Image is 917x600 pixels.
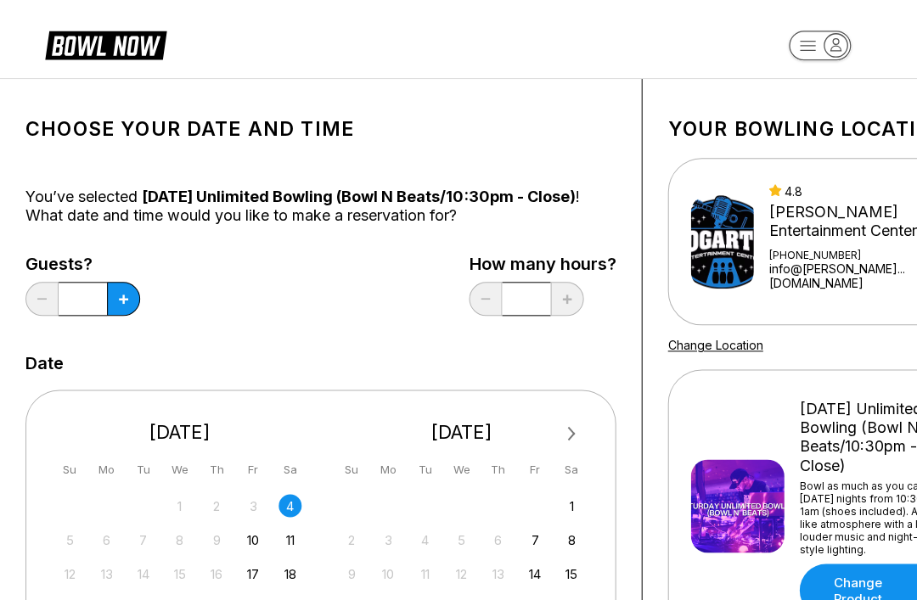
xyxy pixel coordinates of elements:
[168,562,191,585] div: Not available Wednesday, October 15th, 2025
[376,457,399,480] div: Mo
[340,562,363,585] div: Not available Sunday, November 9th, 2025
[487,528,509,551] div: Not available Thursday, November 6th, 2025
[487,562,509,585] div: Not available Thursday, November 13th, 2025
[168,528,191,551] div: Not available Wednesday, October 8th, 2025
[142,188,575,205] span: [DATE] Unlimited Bowling (Bowl N Beats/10:30pm - Close)
[487,457,509,480] div: Th
[523,457,546,480] div: Fr
[168,494,191,517] div: Not available Wednesday, October 1st, 2025
[168,457,191,480] div: We
[52,421,308,444] div: [DATE]
[558,420,585,447] button: Next Month
[205,494,228,517] div: Not available Thursday, October 2nd, 2025
[376,528,399,551] div: Not available Monday, November 3rd, 2025
[278,562,301,585] div: Choose Saturday, October 18th, 2025
[132,457,155,480] div: Tu
[95,528,118,551] div: Not available Monday, October 6th, 2025
[560,528,582,551] div: Choose Saturday, November 8th, 2025
[560,457,582,480] div: Sa
[59,528,82,551] div: Not available Sunday, October 5th, 2025
[413,457,436,480] div: Tu
[523,562,546,585] div: Choose Friday, November 14th, 2025
[25,117,616,141] h1: Choose your Date and time
[205,457,228,480] div: Th
[667,338,762,352] a: Change Location
[690,195,753,289] img: Bogart's Entertainment Center
[25,354,64,373] label: Date
[469,255,616,273] label: How many hours?
[278,457,301,480] div: Sa
[205,528,228,551] div: Not available Thursday, October 9th, 2025
[132,528,155,551] div: Not available Tuesday, October 7th, 2025
[340,457,363,480] div: Su
[523,528,546,551] div: Choose Friday, November 7th, 2025
[205,562,228,585] div: Not available Thursday, October 16th, 2025
[413,562,436,585] div: Not available Tuesday, November 11th, 2025
[376,562,399,585] div: Not available Monday, November 10th, 2025
[59,562,82,585] div: Not available Sunday, October 12th, 2025
[690,459,784,552] img: Saturday Unlimited Bowling (Bowl N Beats/10:30pm - Close)
[340,528,363,551] div: Not available Sunday, November 2nd, 2025
[413,528,436,551] div: Not available Tuesday, November 4th, 2025
[95,562,118,585] div: Not available Monday, October 13th, 2025
[25,188,616,225] div: You’ve selected ! What date and time would you like to make a reservation for?
[560,562,582,585] div: Choose Saturday, November 15th, 2025
[278,494,301,517] div: Choose Saturday, October 4th, 2025
[95,457,118,480] div: Mo
[132,562,155,585] div: Not available Tuesday, October 14th, 2025
[450,562,473,585] div: Not available Wednesday, November 12th, 2025
[560,494,582,517] div: Choose Saturday, November 1st, 2025
[278,528,301,551] div: Choose Saturday, October 11th, 2025
[450,528,473,551] div: Not available Wednesday, November 5th, 2025
[450,457,473,480] div: We
[242,528,265,551] div: Choose Friday, October 10th, 2025
[25,255,140,273] label: Guests?
[242,494,265,517] div: Not available Friday, October 3rd, 2025
[334,421,590,444] div: [DATE]
[242,562,265,585] div: Choose Friday, October 17th, 2025
[59,457,82,480] div: Su
[242,457,265,480] div: Fr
